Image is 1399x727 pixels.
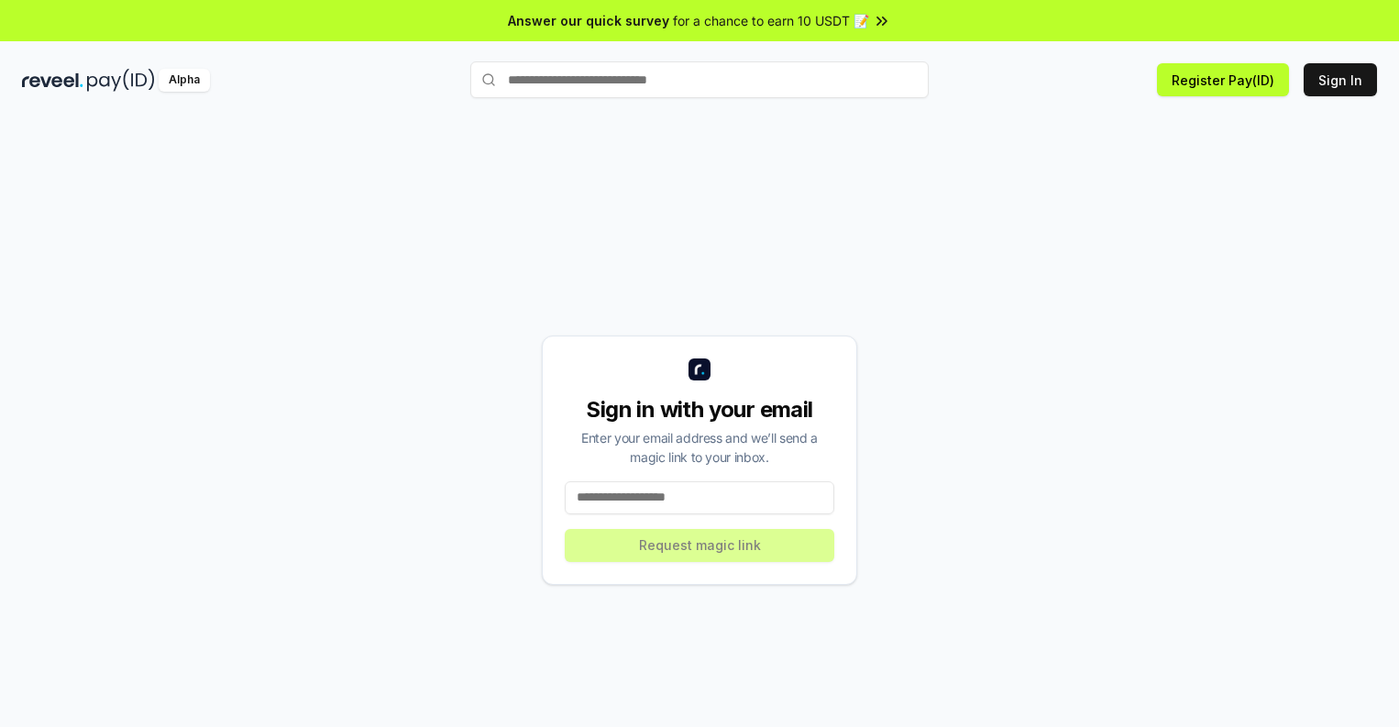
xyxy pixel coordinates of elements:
div: Alpha [159,69,210,92]
button: Sign In [1304,63,1377,96]
div: Enter your email address and we’ll send a magic link to your inbox. [565,428,834,467]
div: Sign in with your email [565,395,834,424]
img: reveel_dark [22,69,83,92]
img: logo_small [688,358,711,380]
span: Answer our quick survey [508,11,669,30]
span: for a chance to earn 10 USDT 📝 [673,11,869,30]
img: pay_id [87,69,155,92]
button: Register Pay(ID) [1157,63,1289,96]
